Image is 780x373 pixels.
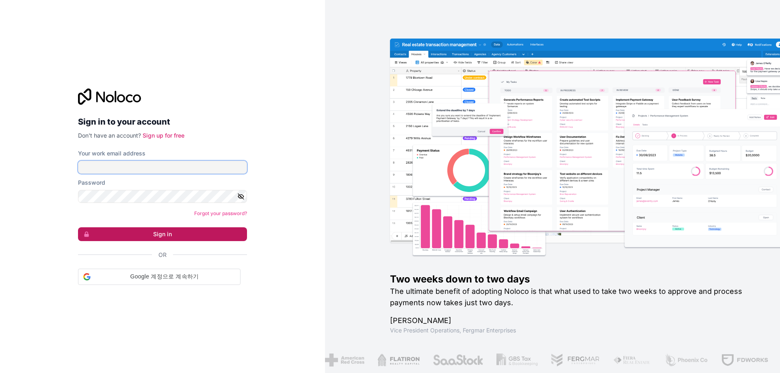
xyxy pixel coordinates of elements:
h1: [PERSON_NAME] [390,315,754,326]
img: /assets/flatiron-C8eUkumj.png [377,354,419,367]
h2: Sign in to your account [78,114,247,129]
img: /assets/phoenix-BREaitsQ.png [664,354,708,367]
span: Google 계정으로 계속하기 [94,272,235,281]
a: Forgot your password? [194,210,247,216]
button: Sign in [78,227,247,241]
img: /assets/gbstax-C-GtDUiK.png [496,354,537,367]
h1: Two weeks down to two days [390,273,754,286]
h1: Vice President Operations , Fergmar Enterprises [390,326,754,334]
h2: The ultimate benefit of adopting Noloco is that what used to take two weeks to approve and proces... [390,286,754,308]
img: /assets/fdworks-Bi04fVtw.png [720,354,768,367]
a: Sign up for free [143,132,184,139]
img: /assets/american-red-cross-BAupjrZR.png [324,354,364,367]
img: /assets/fiera-fwj2N5v4.png [613,354,651,367]
input: Email address [78,161,247,174]
label: Password [78,179,105,187]
span: Don't have an account? [78,132,141,139]
img: /assets/fergmar-CudnrXN5.png [550,354,600,367]
input: Password [78,190,247,203]
label: Your work email address [78,149,145,157]
div: Google 계정으로 계속하기 [78,269,240,285]
img: /assets/saastock-C6Zbiodz.png [432,354,483,367]
span: Or [158,251,167,259]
